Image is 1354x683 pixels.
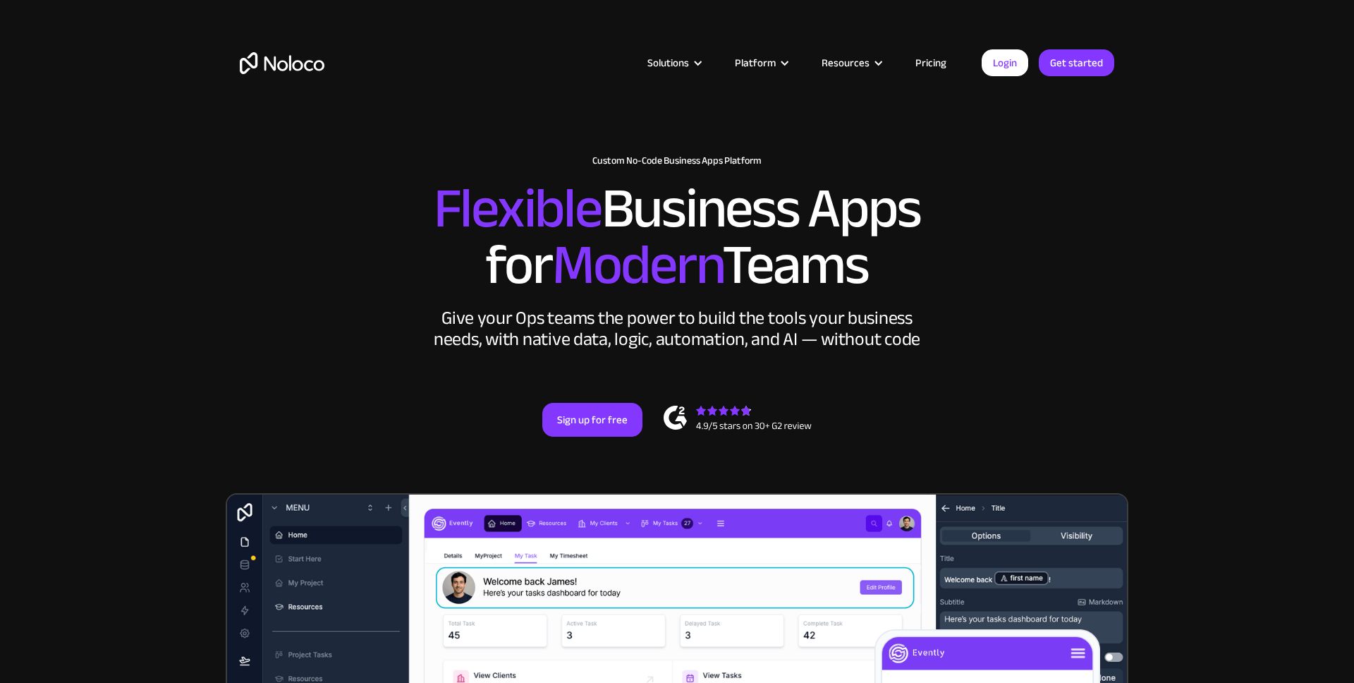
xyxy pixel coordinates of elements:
div: Give your Ops teams the power to build the tools your business needs, with native data, logic, au... [430,308,924,350]
a: Sign up for free [542,403,642,437]
div: Platform [717,54,804,72]
div: Resources [804,54,898,72]
a: Get started [1039,49,1114,76]
h2: Business Apps for Teams [240,181,1114,294]
a: home [240,52,324,74]
div: Solutions [647,54,689,72]
span: Flexible [434,156,602,261]
a: Pricing [898,54,964,72]
div: Solutions [630,54,717,72]
div: Resources [822,54,870,72]
div: Platform [735,54,776,72]
a: Login [982,49,1028,76]
h1: Custom No-Code Business Apps Platform [240,155,1114,167]
span: Modern [552,212,722,318]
